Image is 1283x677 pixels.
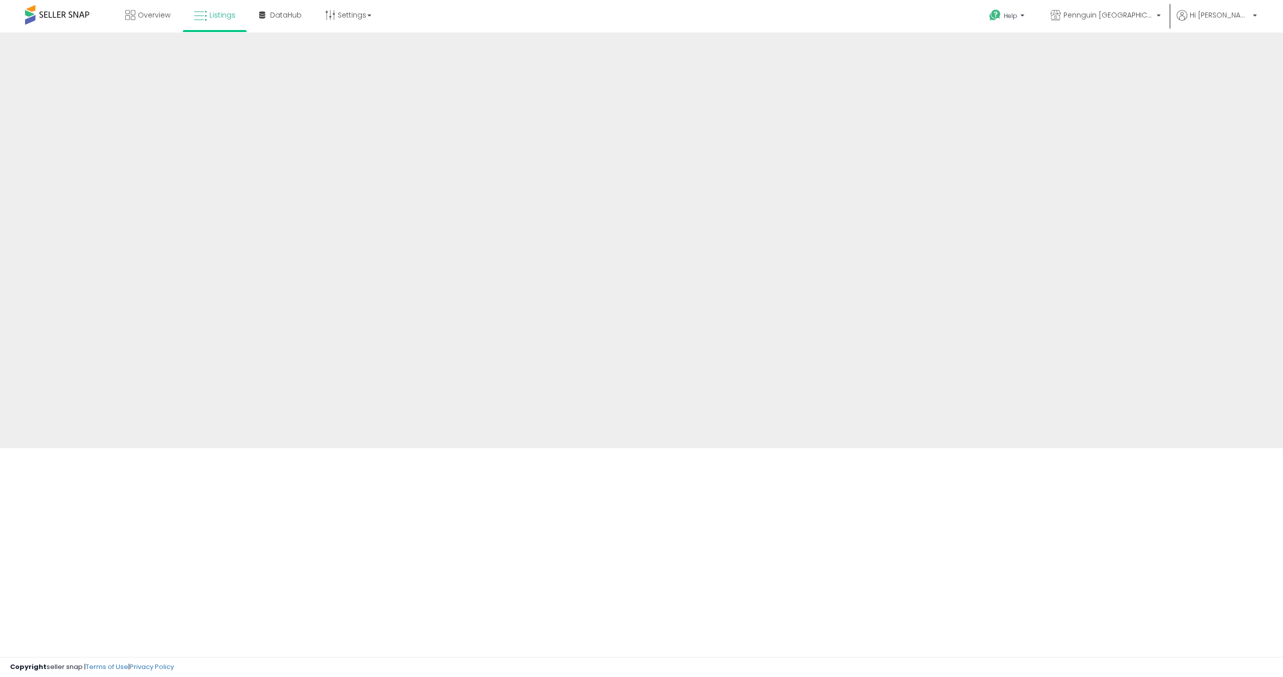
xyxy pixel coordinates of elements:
span: DataHub [270,10,302,20]
span: Listings [209,10,236,20]
span: Pennguin [GEOGRAPHIC_DATA] [1063,10,1154,20]
i: Get Help [989,9,1001,22]
span: Overview [138,10,170,20]
span: Help [1004,12,1017,20]
span: Hi [PERSON_NAME] [1190,10,1250,20]
a: Hi [PERSON_NAME] [1177,10,1257,33]
a: Help [981,2,1034,33]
